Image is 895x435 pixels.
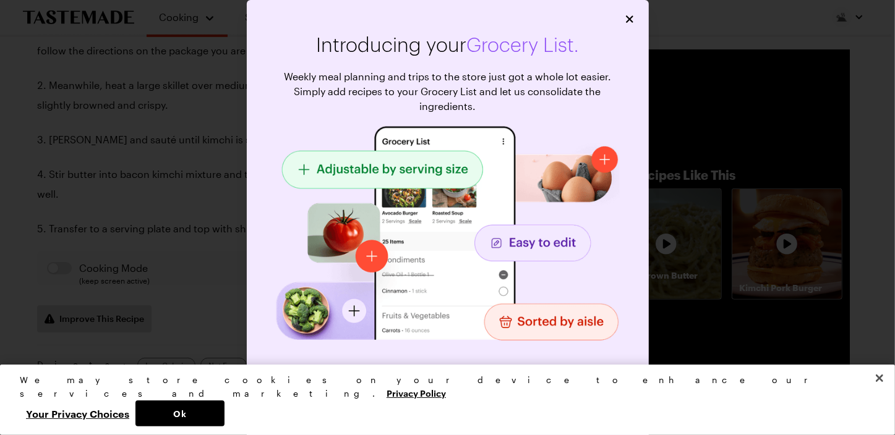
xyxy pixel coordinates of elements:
[623,12,636,26] button: Close
[272,35,624,57] h2: Introducing your
[135,400,225,426] button: Ok
[866,365,893,392] button: Close
[20,373,865,400] div: We may store cookies on your device to enhance our services and marketing.
[20,400,135,426] button: Your Privacy Choices
[467,35,579,57] span: Grocery List.
[272,69,624,114] p: Weekly meal planning and trips to the store just got a whole lot easier. Simply add recipes to yo...
[20,373,865,426] div: Privacy
[387,387,446,399] a: More information about your privacy, opens in a new tab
